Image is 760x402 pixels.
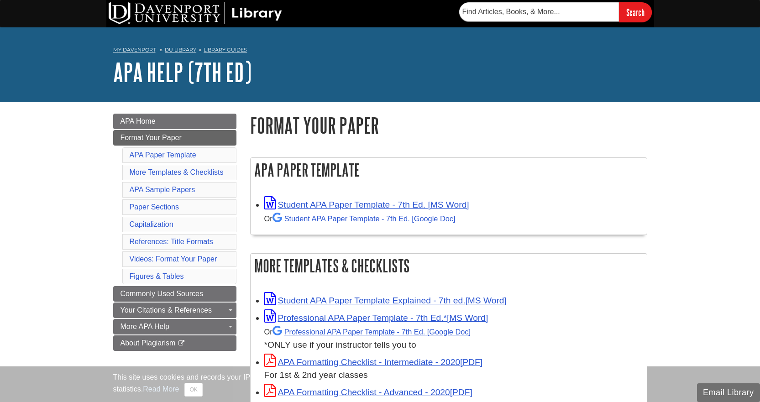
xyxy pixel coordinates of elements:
form: Searches DU Library's articles, books, and more [459,2,652,22]
div: *ONLY use if your instructor tells you to [264,325,642,352]
a: Format Your Paper [113,130,236,146]
span: APA Home [121,117,156,125]
a: Link opens in new window [264,200,469,209]
a: Read More [143,385,179,393]
input: Search [619,2,652,22]
div: For 1st & 2nd year classes [264,369,642,382]
a: Figures & Tables [130,272,184,280]
div: Guide Page Menu [113,114,236,351]
div: This site uses cookies and records your IP address for usage statistics. Additionally, we use Goo... [113,372,647,397]
a: Link opens in new window [264,357,483,367]
a: Professional APA Paper Template - 7th Ed. [273,328,471,336]
a: APA Sample Papers [130,186,195,193]
img: DU Library [109,2,282,24]
a: Library Guides [204,47,247,53]
a: APA Help (7th Ed) [113,58,252,86]
h2: APA Paper Template [251,158,647,182]
a: APA Paper Template [130,151,196,159]
span: About Plagiarism [121,339,176,347]
span: Your Citations & References [121,306,212,314]
a: About Plagiarism [113,335,236,351]
a: My Davenport [113,46,156,54]
nav: breadcrumb [113,44,647,58]
span: Format Your Paper [121,134,182,141]
a: Student APA Paper Template - 7th Ed. [Google Doc] [273,214,456,223]
small: Or [264,328,471,336]
span: More APA Help [121,323,169,330]
a: Link opens in new window [264,387,472,397]
a: Videos: Format Your Paper [130,255,217,263]
span: Commonly Used Sources [121,290,203,298]
a: More APA Help [113,319,236,334]
a: References: Title Formats [130,238,213,245]
small: Or [264,214,456,223]
a: Commonly Used Sources [113,286,236,302]
a: Link opens in new window [264,313,488,323]
a: APA Home [113,114,236,129]
a: Capitalization [130,220,173,228]
i: This link opens in a new window [178,340,185,346]
h2: More Templates & Checklists [251,254,647,278]
button: Close [184,383,202,397]
a: More Templates & Checklists [130,168,224,176]
button: Email Library [697,383,760,402]
a: Your Citations & References [113,303,236,318]
a: Link opens in new window [264,296,507,305]
a: Paper Sections [130,203,179,211]
a: DU Library [165,47,196,53]
h1: Format Your Paper [250,114,647,137]
input: Find Articles, Books, & More... [459,2,619,21]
